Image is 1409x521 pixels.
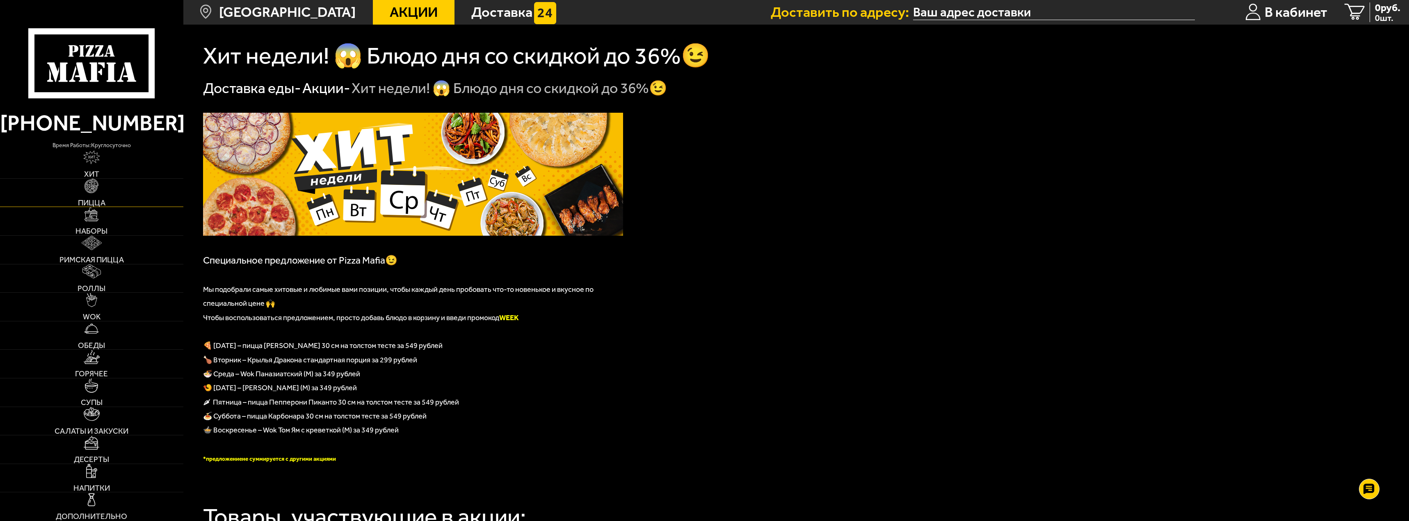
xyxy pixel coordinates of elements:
span: [GEOGRAPHIC_DATA] [219,5,356,19]
span: Напитки [73,484,110,492]
span: Специальное предложение от Pizza Mafia😉 [203,255,397,266]
span: 🍕 [DATE] – пицца [PERSON_NAME] 30 см на толстом тесте за 549 рублей [203,341,443,350]
span: Акции [390,5,438,19]
span: Невский проспект, 118 [913,5,1195,20]
img: 15daf4d41897b9f0e9f617042186c801.svg [534,2,556,24]
span: 🍤 [DATE] – [PERSON_NAME] (M) за 349 рублей [203,383,357,392]
span: 🍲 Воскресенье – Wok Том Ям с креветкой (M) за 349 рублей [203,425,399,435]
span: Доставка [471,5,532,19]
span: 🍜 Среда – Wok Паназиатский (M) за 349 рублей [203,369,360,378]
span: Римская пицца [59,256,124,264]
span: Роллы [78,284,105,292]
a: Доставка еды- [203,80,301,97]
span: Наборы [75,227,107,235]
span: 0 шт. [1375,14,1400,22]
span: 🍝 Суббота – пицца Карбонара 30 см на толстом тесте за 549 рублей [203,412,427,421]
span: 🍗 Вторник – Крылья Дракона стандартная порция за 299 рублей [203,355,417,364]
span: 🌶 Пятница – пицца Пепперони Пиканто 30 см на толстом тесте за 549 рублей [203,398,459,407]
span: Доставить по адресу: [771,5,913,19]
span: 0 руб. [1375,2,1400,13]
span: Десерты [74,455,109,463]
img: 1024x1024 [203,113,623,236]
a: Акции- [302,80,350,97]
h1: Хит недели! 😱 Блюдо дня со скидкой до 36%😉 [203,44,710,68]
span: WOK [83,313,100,321]
span: Горячее [75,370,108,378]
span: Хит [84,170,99,178]
div: Хит недели! 😱 Блюдо дня со скидкой до 36%😉 [352,79,667,98]
span: Обеды [78,341,105,349]
span: *предложение [203,455,242,462]
span: Пицца [78,199,105,207]
span: Супы [81,398,103,406]
span: В кабинет [1265,5,1327,19]
span: не суммируется с другими акциями [242,455,336,462]
input: Ваш адрес доставки [913,5,1195,20]
span: Чтобы воспользоваться предложением, просто добавь блюдо в корзину и введи промокод [203,313,519,322]
b: WEEK [499,313,519,322]
span: Мы подобрали самые хитовые и любимые вами позиции, чтобы каждый день пробовать что-то новенькое и... [203,285,594,308]
span: Салаты и закуски [55,427,128,435]
span: Дополнительно [56,512,127,520]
